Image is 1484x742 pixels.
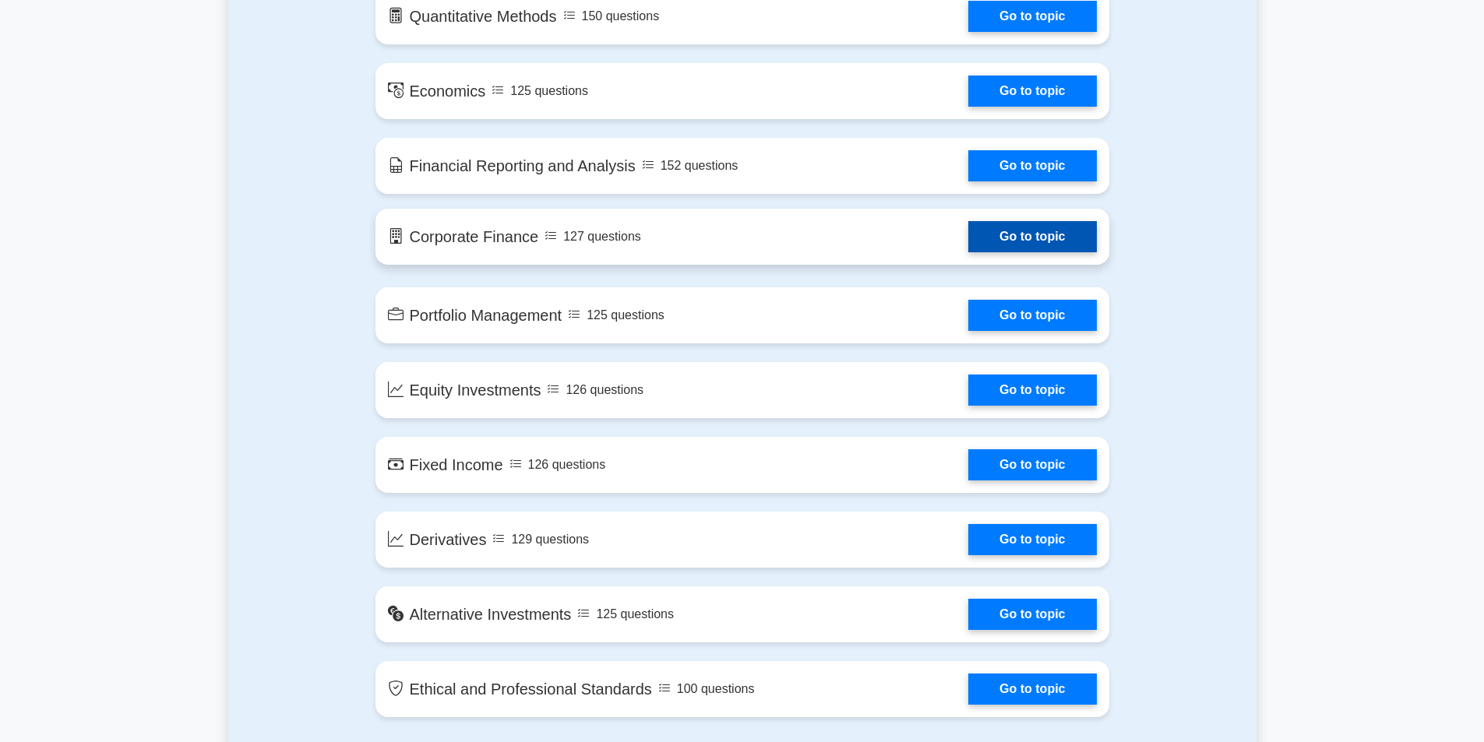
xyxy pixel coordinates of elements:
[968,673,1096,705] a: Go to topic
[968,449,1096,480] a: Go to topic
[968,375,1096,406] a: Go to topic
[968,300,1096,331] a: Go to topic
[968,524,1096,555] a: Go to topic
[968,150,1096,181] a: Go to topic
[968,1,1096,32] a: Go to topic
[968,76,1096,107] a: Go to topic
[968,221,1096,252] a: Go to topic
[968,599,1096,630] a: Go to topic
